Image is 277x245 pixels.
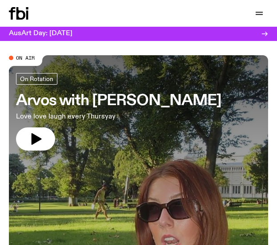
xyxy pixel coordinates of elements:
[16,55,35,61] span: On Air
[9,30,72,37] h3: AusArt Day: [DATE]
[16,73,221,151] a: Arvos with [PERSON_NAME]Love love laugh every Thursyay
[20,75,53,82] span: On Rotation
[16,73,57,85] a: On Rotation
[16,94,221,108] h3: Arvos with [PERSON_NAME]
[16,111,221,122] p: Love love laugh every Thursyay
